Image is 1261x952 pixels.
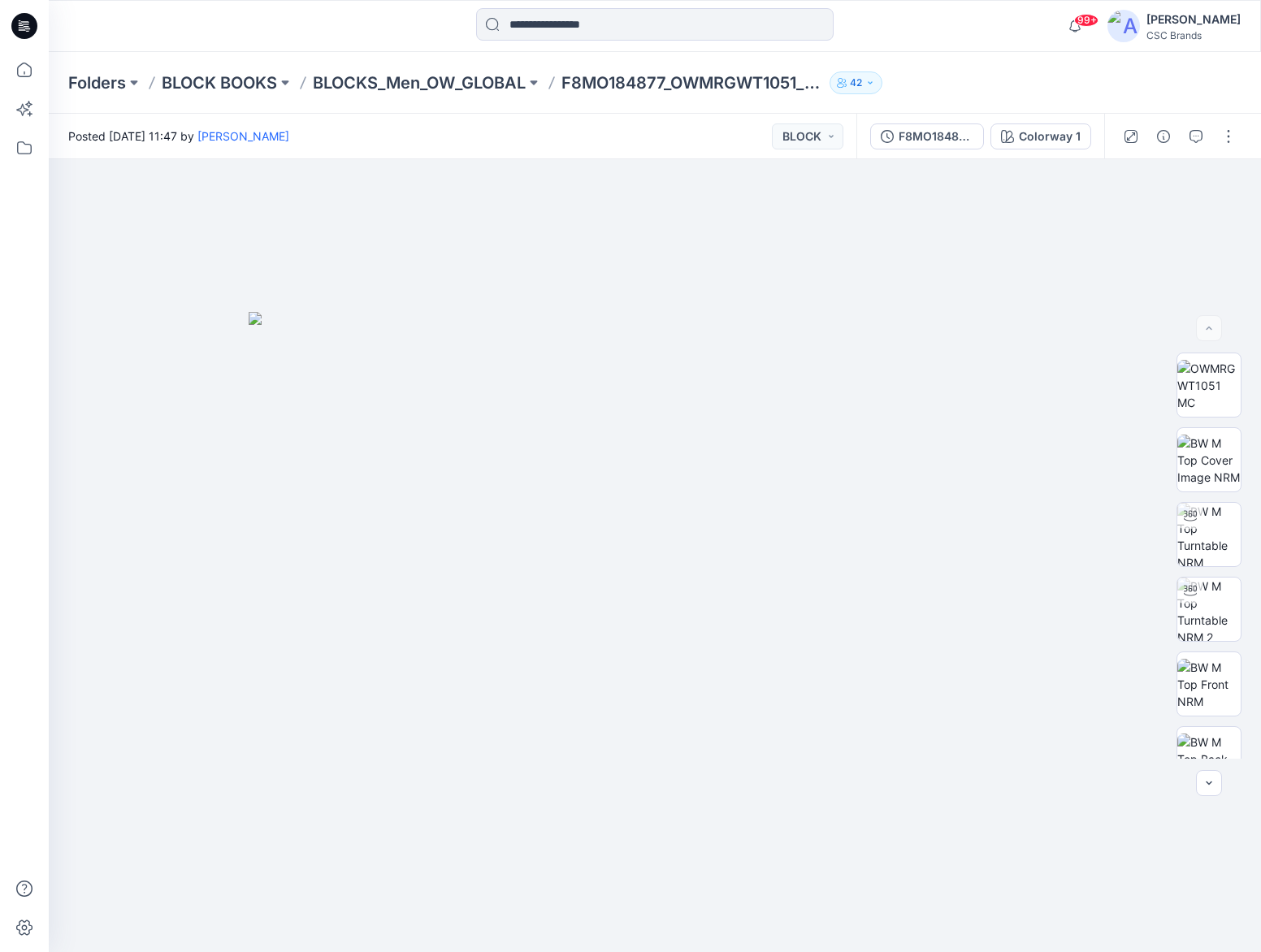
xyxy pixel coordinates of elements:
button: 42 [830,71,882,94]
img: BW M Top Turntable NRM [1177,503,1241,566]
button: Colorway 1 [990,123,1091,149]
img: OWMRGWT1051 MC [1177,360,1241,411]
span: Posted [DATE] 11:47 by [68,128,289,145]
img: BW M Top Back NRM [1177,733,1241,785]
button: Details [1150,123,1176,149]
img: eyJhbGciOiJIUzI1NiIsImtpZCI6IjAiLCJzbHQiOiJzZXMiLCJ0eXAiOiJKV1QifQ.eyJkYXRhIjp7InR5cGUiOiJzdG9yYW... [249,312,1061,952]
a: BLOCKS_Men_OW_GLOBAL [313,71,526,94]
img: avatar [1107,10,1140,42]
img: BW M Top Turntable NRM 2 [1177,578,1241,641]
img: BW M Top Front NRM [1177,659,1241,710]
span: 99+ [1074,14,1098,27]
img: BW M Top Cover Image NRM [1177,435,1241,486]
a: Folders [68,71,126,94]
a: BLOCK BOOKS [162,71,277,94]
p: F8MO184877_OWMRGWT1051_F18_GLREG_VFA [561,71,823,94]
a: [PERSON_NAME] [197,129,289,143]
div: CSC Brands [1146,29,1241,41]
div: Colorway 1 [1019,128,1081,145]
button: F8MO184877_OWMRGWT1051_F18_GLREG_VFA [870,123,984,149]
div: [PERSON_NAME] [1146,10,1241,29]
p: 42 [850,74,862,92]
div: F8MO184877_OWMRGWT1051_F18_GLREG_VFA [899,128,973,145]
